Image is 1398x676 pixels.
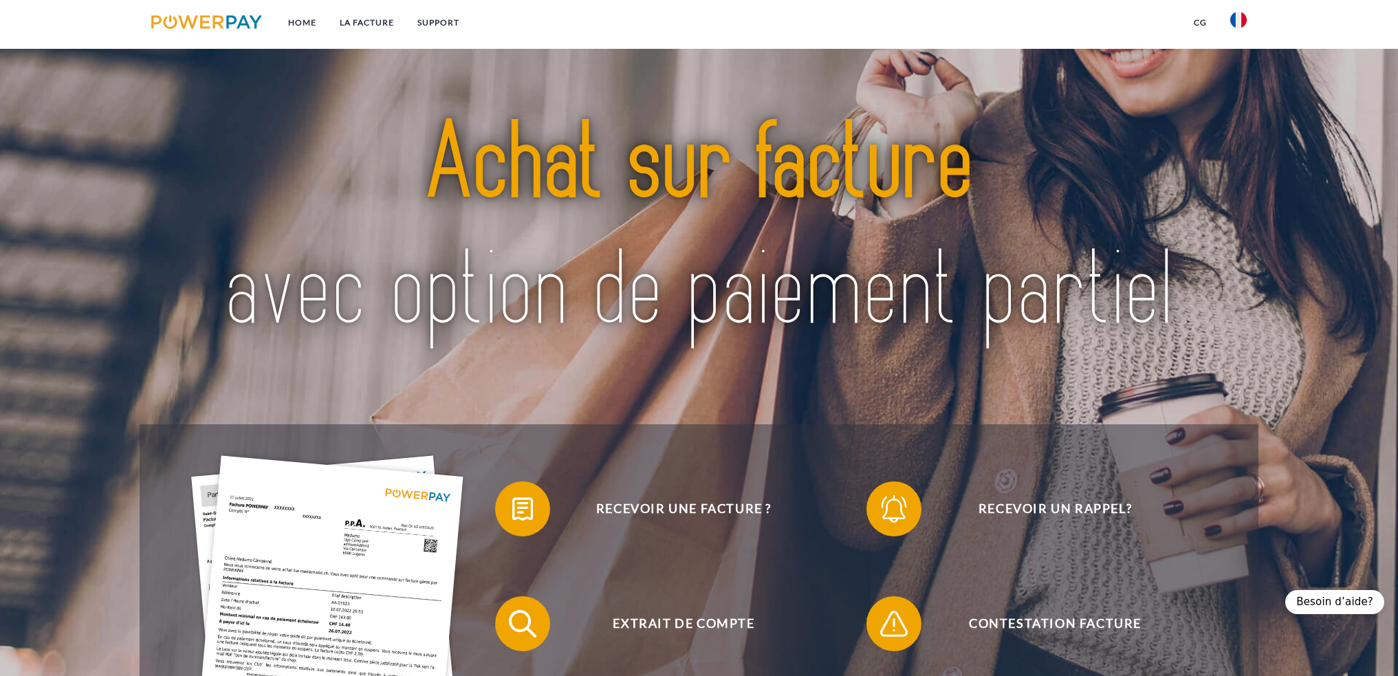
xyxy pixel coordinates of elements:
div: Besoin d’aide? [1285,590,1384,614]
img: title-powerpay_fr.svg [206,67,1192,389]
img: qb_search.svg [505,607,540,641]
span: Extrait de compte [515,596,852,651]
img: fr [1230,12,1247,28]
a: Home [276,10,328,35]
button: Recevoir une facture ? [495,481,853,536]
img: qb_bell.svg [877,492,911,526]
span: Recevoir une facture ? [515,481,852,536]
a: LA FACTURE [328,10,406,35]
button: Extrait de compte [495,596,853,651]
img: qb_bill.svg [505,492,540,526]
a: Support [406,10,471,35]
img: qb_warning.svg [877,607,911,641]
button: Contestation Facture [866,596,1224,651]
span: Contestation Facture [886,596,1223,651]
span: Recevoir un rappel? [886,481,1223,536]
a: CG [1182,10,1219,35]
button: Recevoir un rappel? [866,481,1224,536]
img: logo-powerpay.svg [151,15,262,29]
